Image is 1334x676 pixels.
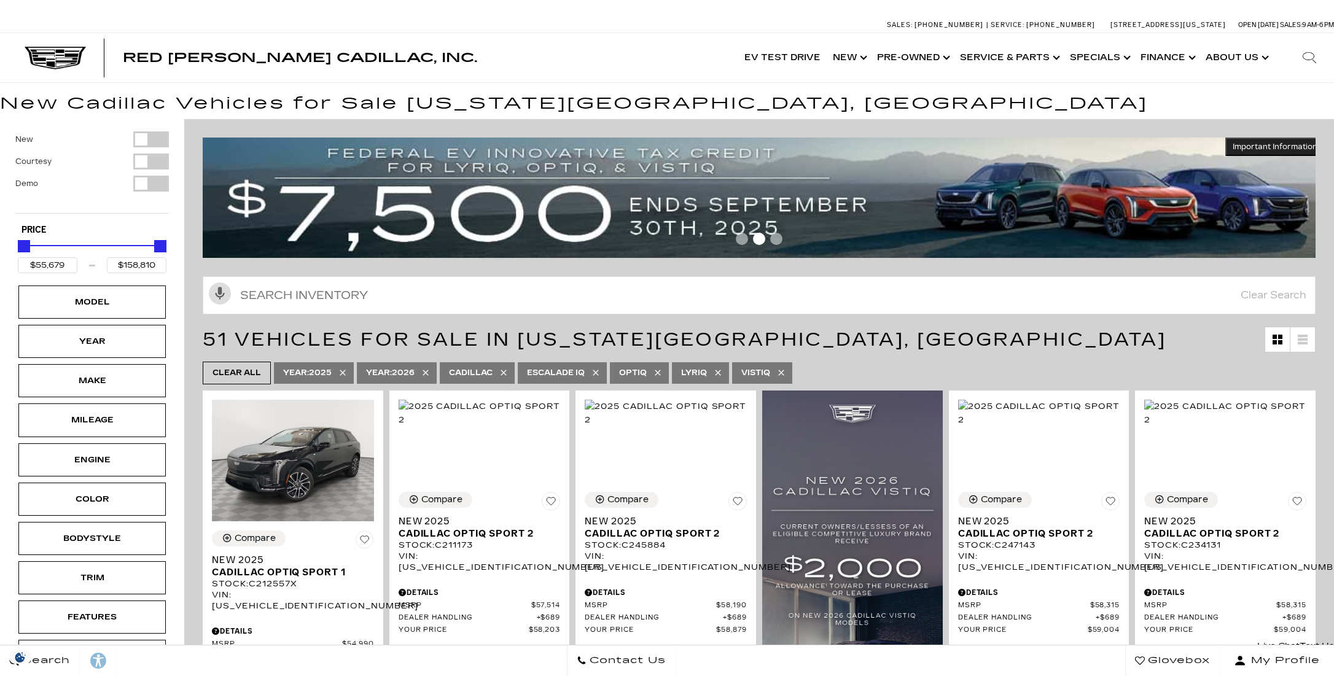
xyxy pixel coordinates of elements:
a: Dealer Handling $689 [958,613,1120,623]
button: Open user profile menu [1220,645,1334,676]
a: New 2025Cadillac OPTIQ Sport 2 [958,515,1120,540]
a: About Us [1199,33,1273,82]
a: Dealer Handling $689 [399,613,561,623]
div: Minimum Price [18,240,30,252]
span: 51 Vehicles for Sale in [US_STATE][GEOGRAPHIC_DATA], [GEOGRAPHIC_DATA] [203,328,1166,351]
span: $59,004 [1274,626,1306,635]
span: New 2025 [585,515,738,527]
a: New 2025Cadillac OPTIQ Sport 1 [212,554,374,578]
a: MSRP $57,514 [399,601,561,610]
a: New 2025Cadillac OPTIQ Sport 2 [399,515,561,540]
a: MSRP $58,315 [958,601,1120,610]
span: $689 [723,613,747,623]
span: New 2025 [212,554,365,566]
div: Filter by Vehicle Type [15,131,169,213]
span: Your Price [1144,626,1274,635]
div: Engine [61,453,123,467]
label: Demo [15,177,38,190]
a: Service & Parts [954,33,1064,82]
button: Save Vehicle [728,492,747,515]
span: LYRIQ [681,365,707,381]
input: Maximum [107,257,166,273]
div: Make [61,374,123,387]
a: MSRP $58,315 [1144,601,1306,610]
span: Your Price [399,626,529,635]
a: Dealer Handling $689 [585,613,747,623]
div: Compare [1167,494,1208,505]
div: Bodystyle [61,532,123,545]
span: Search [19,652,70,669]
div: Features [61,610,123,624]
span: Dealer Handling [399,613,537,623]
div: Year [61,335,123,348]
input: Search Inventory [203,276,1316,314]
span: Dealer Handling [1144,613,1282,623]
span: Contact Us [587,652,666,669]
span: Red [PERSON_NAME] Cadillac, Inc. [123,50,477,65]
span: $689 [1282,613,1306,623]
div: Price [18,236,166,273]
div: FeaturesFeatures [18,600,166,634]
div: Pricing Details - New 2025 Cadillac OPTIQ Sport 1 [212,626,374,637]
span: $54,990 [342,640,374,649]
span: MSRP [958,601,1090,610]
span: New 2025 [958,515,1111,527]
div: Stock : C245884 [585,540,747,551]
span: Dealer Handling [585,613,723,623]
div: Color [61,492,123,506]
img: Cadillac Dark Logo with Cadillac White Text [25,47,86,70]
span: Go to slide 3 [770,233,782,245]
span: Dealer Handling [958,613,1096,623]
img: Opt-Out Icon [6,651,34,664]
div: VIN: [US_VEHICLE_IDENTIFICATION_NUMBER] [1144,551,1306,573]
span: Cadillac OPTIQ Sport 2 [585,527,738,540]
span: Open [DATE] [1238,21,1279,29]
span: Live Chat [1257,641,1300,651]
label: New [15,133,33,146]
section: Click to Open Cookie Consent Modal [6,651,34,664]
span: My Profile [1246,652,1320,669]
a: Red [PERSON_NAME] Cadillac, Inc. [123,52,477,64]
div: MileageMileage [18,403,166,437]
span: 2026 [366,365,415,381]
span: Text Us [1300,641,1334,651]
button: Compare Vehicle [958,492,1032,508]
img: vrp-tax-ending-august-version [203,138,1325,258]
span: Important Information [1233,142,1317,152]
div: EngineEngine [18,443,166,476]
span: Year : [283,368,309,377]
a: Your Price $58,879 [585,626,747,635]
img: 2025 Cadillac OPTIQ Sport 2 [958,400,1120,427]
div: VIN: [US_VEHICLE_IDENTIFICATION_NUMBER] [212,589,374,612]
span: MSRP [212,640,342,649]
a: MSRP $54,990 [212,640,374,649]
button: Save Vehicle [1101,492,1120,515]
span: [PHONE_NUMBER] [1026,21,1095,29]
button: Compare Vehicle [585,492,658,508]
a: Text Us [1300,638,1334,655]
span: Year : [366,368,392,377]
button: Save Vehicle [1288,492,1306,515]
div: YearYear [18,325,166,358]
img: 2025 Cadillac OPTIQ Sport 2 [1144,400,1306,427]
div: Stock : C211173 [399,540,561,551]
span: [PHONE_NUMBER] [915,21,983,29]
div: Pricing Details - New 2025 Cadillac OPTIQ Sport 2 [958,587,1120,598]
a: Your Price $59,004 [1144,626,1306,635]
span: Sales: [887,21,913,29]
button: Compare Vehicle [212,530,286,546]
span: MSRP [399,601,531,610]
span: New 2025 [1144,515,1297,527]
div: Compare [981,494,1022,505]
a: Your Price $59,004 [958,626,1120,635]
span: Go to slide 2 [753,233,765,245]
span: Service: [991,21,1024,29]
button: Compare Vehicle [1144,492,1218,508]
span: 2025 [283,365,332,381]
span: Cadillac [449,365,493,381]
span: Glovebox [1145,652,1210,669]
span: $689 [1096,613,1120,623]
span: $59,004 [1088,626,1120,635]
div: Pricing Details - New 2025 Cadillac OPTIQ Sport 2 [1144,587,1306,598]
div: VIN: [US_VEHICLE_IDENTIFICATION_NUMBER] [399,551,561,573]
